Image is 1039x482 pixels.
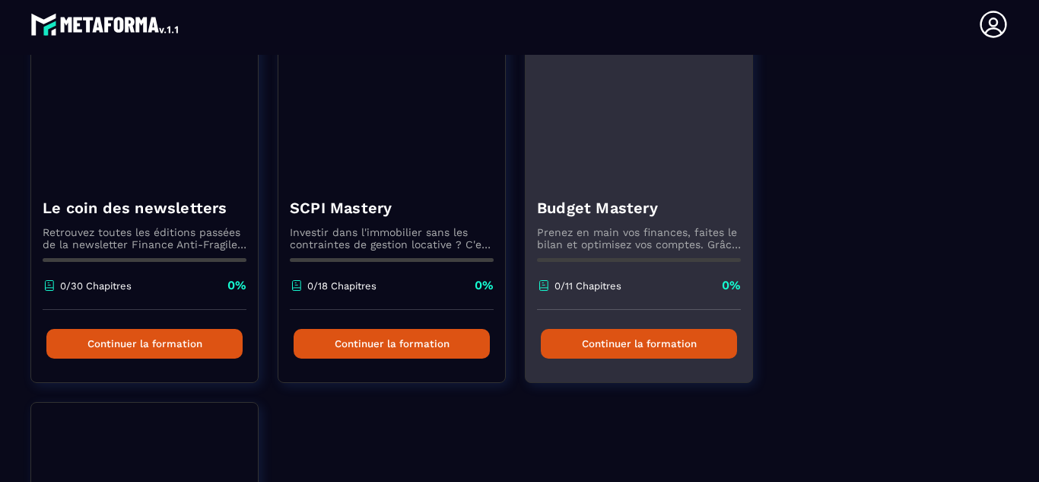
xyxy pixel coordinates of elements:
p: 0% [475,277,494,294]
p: 0% [227,277,246,294]
a: formation-backgroundBudget MasteryPrenez en main vos finances, faites le bilan et optimisez vos c... [525,21,772,402]
p: Retrouvez toutes les éditions passées de la newsletter Finance Anti-Fragile. Des idées et stratég... [43,226,246,251]
button: Continuer la formation [46,329,243,359]
a: formation-backgroundLe coin des newslettersRetrouvez toutes les éditions passées de la newsletter... [30,21,278,402]
a: formation-backgroundSCPI MasteryInvestir dans l'immobilier sans les contraintes de gestion locati... [278,21,525,402]
h4: SCPI Mastery [290,197,494,219]
img: formation-background [537,34,741,186]
p: 0/11 Chapitres [554,280,621,292]
p: 0/30 Chapitres [60,280,132,292]
img: formation-background [43,34,246,186]
img: formation-background [290,34,494,186]
button: Continuer la formation [541,329,737,359]
button: Continuer la formation [294,329,490,359]
img: logo [30,9,181,40]
h4: Budget Mastery [537,197,741,219]
p: 0/18 Chapitres [307,280,377,292]
p: 0% [722,277,741,294]
h4: Le coin des newsletters [43,197,246,219]
p: Investir dans l'immobilier sans les contraintes de gestion locative ? C'est possible grâce aux SC... [290,226,494,251]
p: Prenez en main vos finances, faites le bilan et optimisez vos comptes. Grâce à ce programme de dé... [537,226,741,251]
